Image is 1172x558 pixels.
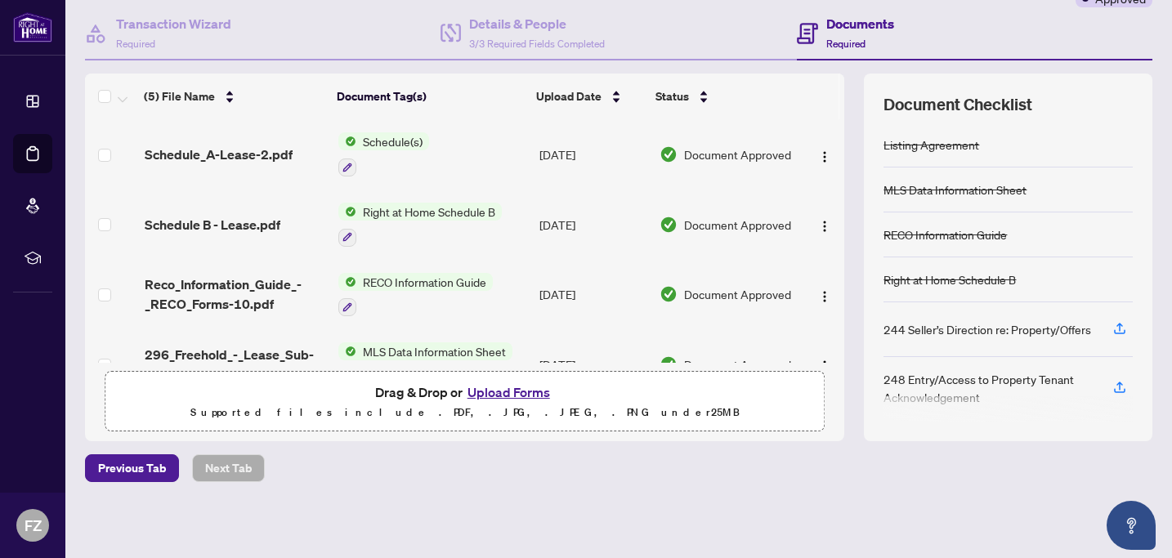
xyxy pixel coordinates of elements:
[533,260,652,330] td: [DATE]
[684,216,791,234] span: Document Approved
[13,12,52,42] img: logo
[463,382,555,403] button: Upload Forms
[883,93,1032,116] span: Document Checklist
[533,190,652,260] td: [DATE]
[826,38,866,50] span: Required
[98,455,166,481] span: Previous Tab
[883,181,1027,199] div: MLS Data Information Sheet
[812,281,838,307] button: Logo
[338,132,429,176] button: Status IconSchedule(s)
[338,203,356,221] img: Status Icon
[469,14,605,33] h4: Details & People
[375,382,555,403] span: Drag & Drop or
[192,454,265,482] button: Next Tab
[145,345,325,384] span: 296_Freehold_-_Lease_Sub-Lease_MLS_Data_Information_Form_-_PropTx-[PERSON_NAME]-5.pdf
[144,87,215,105] span: (5) File Name
[883,225,1007,243] div: RECO Information Guide
[356,273,493,291] span: RECO Information Guide
[883,370,1094,406] div: 248 Entry/Access to Property Tenant Acknowledgement
[530,74,649,119] th: Upload Date
[356,132,429,150] span: Schedule(s)
[469,38,605,50] span: 3/3 Required Fields Completed
[1107,501,1156,550] button: Open asap
[883,136,979,154] div: Listing Agreement
[818,150,831,163] img: Logo
[338,273,356,291] img: Status Icon
[338,203,502,247] button: Status IconRight at Home Schedule B
[533,119,652,190] td: [DATE]
[145,145,293,164] span: Schedule_A-Lease-2.pdf
[660,285,678,303] img: Document Status
[338,342,356,360] img: Status Icon
[116,38,155,50] span: Required
[818,290,831,303] img: Logo
[356,203,502,221] span: Right at Home Schedule B
[812,351,838,377] button: Logo
[660,145,678,163] img: Document Status
[338,132,356,150] img: Status Icon
[338,342,512,386] button: Status IconMLS Data Information Sheet
[649,74,798,119] th: Status
[105,372,824,432] span: Drag & Drop orUpload FormsSupported files include .PDF, .JPG, .JPEG, .PNG under25MB
[145,215,280,234] span: Schedule B - Lease.pdf
[812,141,838,167] button: Logo
[660,216,678,234] img: Document Status
[684,145,791,163] span: Document Approved
[116,14,231,33] h4: Transaction Wizard
[660,355,678,373] img: Document Status
[85,454,179,482] button: Previous Tab
[826,14,894,33] h4: Documents
[356,342,512,360] span: MLS Data Information Sheet
[330,74,530,119] th: Document Tag(s)
[338,273,493,317] button: Status IconRECO Information Guide
[536,87,602,105] span: Upload Date
[145,275,325,314] span: Reco_Information_Guide_-_RECO_Forms-10.pdf
[684,285,791,303] span: Document Approved
[655,87,689,105] span: Status
[883,320,1091,338] div: 244 Seller’s Direction re: Property/Offers
[25,514,42,537] span: FZ
[115,403,814,422] p: Supported files include .PDF, .JPG, .JPEG, .PNG under 25 MB
[818,220,831,233] img: Logo
[684,355,791,373] span: Document Approved
[883,270,1016,288] div: Right at Home Schedule B
[137,74,330,119] th: (5) File Name
[533,329,652,400] td: [DATE]
[812,212,838,238] button: Logo
[818,359,831,373] img: Logo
